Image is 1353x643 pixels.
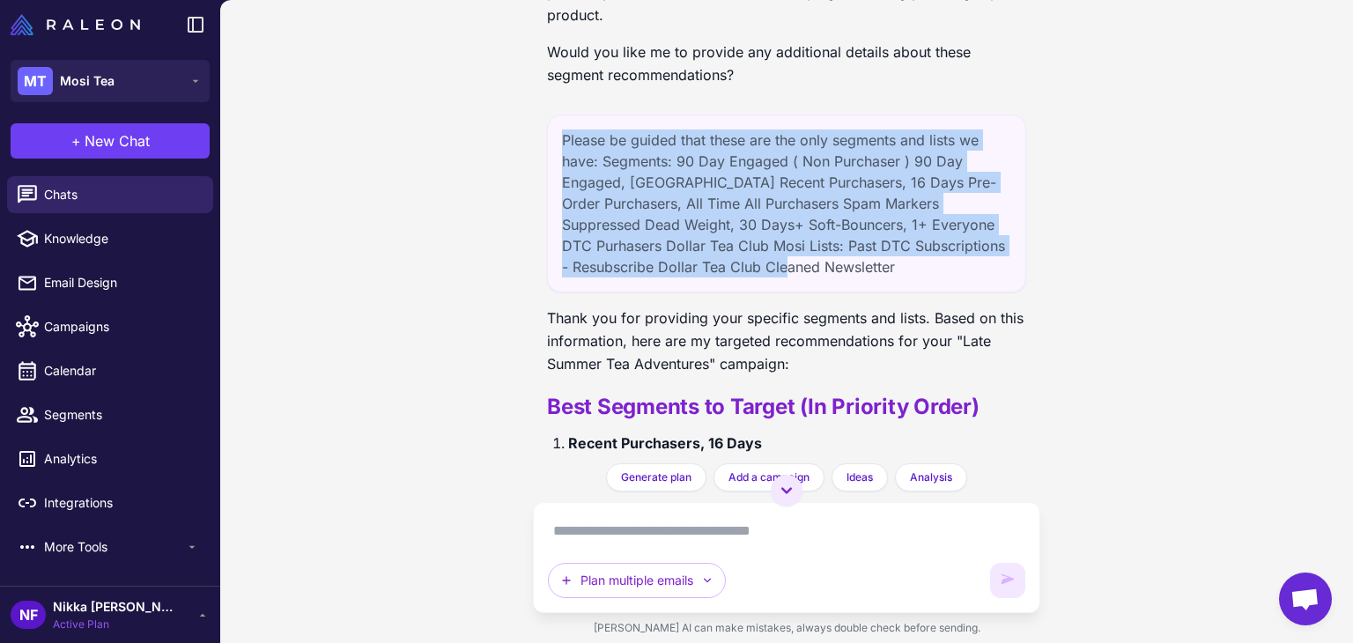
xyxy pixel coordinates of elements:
[44,229,199,248] span: Knowledge
[847,469,873,485] span: Ideas
[11,123,210,159] button: +New Chat
[53,597,176,617] span: Nikka [PERSON_NAME]
[7,308,213,345] a: Campaigns
[85,130,150,152] span: New Chat
[832,463,888,491] button: Ideas
[606,463,706,491] button: Generate plan
[895,463,967,491] button: Analysis
[728,469,810,485] span: Add a campaign
[547,393,1026,421] h2: Best Segments to Target (In Priority Order)
[547,307,1026,375] p: Thank you for providing your specific segments and lists. Based on this information, here are my ...
[548,563,726,598] button: Plan multiple emails
[1279,573,1332,625] div: Open chat
[71,130,81,152] span: +
[547,115,1026,292] div: Please be guided that these are the only segments and lists we have: Segments: 90 Day Engaged ( N...
[53,617,176,632] span: Active Plan
[533,613,1040,643] div: [PERSON_NAME] AI can make mistakes, always double check before sending.
[713,463,824,491] button: Add a campaign
[7,176,213,213] a: Chats
[44,317,199,336] span: Campaigns
[44,361,199,381] span: Calendar
[18,67,53,95] div: MT
[11,14,147,35] a: Raleon Logo
[44,537,185,557] span: More Tools
[7,484,213,521] a: Integrations
[44,185,199,204] span: Chats
[547,41,1026,86] p: Would you like me to provide any additional details about these segment recommendations?
[7,220,213,257] a: Knowledge
[44,493,199,513] span: Integrations
[7,440,213,477] a: Analytics
[621,469,691,485] span: Generate plan
[44,273,199,292] span: Email Design
[7,264,213,301] a: Email Design
[7,352,213,389] a: Calendar
[568,434,762,452] strong: Recent Purchasers, 16 Days
[11,60,210,102] button: MTMosi Tea
[910,469,952,485] span: Analysis
[60,71,115,91] span: Mosi Tea
[44,449,199,469] span: Analytics
[11,601,46,629] div: NF
[44,405,199,425] span: Segments
[11,14,140,35] img: Raleon Logo
[7,396,213,433] a: Segments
